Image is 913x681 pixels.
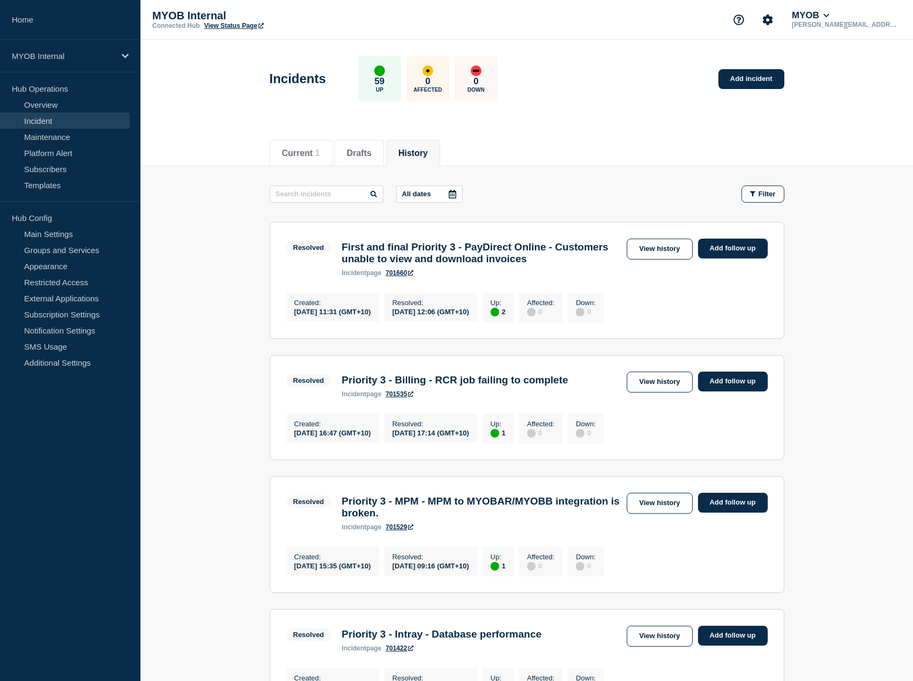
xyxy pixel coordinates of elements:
a: 701422 [385,645,413,652]
div: [DATE] 12:06 (GMT+10) [392,307,469,316]
a: Add follow up [698,239,768,258]
p: MYOB Internal [12,51,115,61]
div: 0 [576,561,596,571]
h1: Incidents [270,71,326,86]
p: Down : [576,299,596,307]
p: Down [467,87,485,93]
p: Resolved : [392,299,469,307]
div: disabled [527,562,536,571]
button: Account settings [756,9,779,31]
p: Resolved : [392,420,469,428]
span: Resolved [286,628,331,641]
a: View Status Page [204,22,264,29]
p: MYOB Internal [152,10,367,22]
button: History [398,149,428,158]
div: affected [422,65,433,76]
div: disabled [576,562,584,571]
p: Created : [294,299,371,307]
div: up [491,429,499,438]
button: Current 1 [282,149,320,158]
p: Up : [491,553,506,561]
p: 59 [374,76,384,87]
span: Resolved [286,495,331,508]
button: All dates [396,186,463,203]
div: 0 [527,561,554,571]
div: 0 [527,428,554,438]
a: View history [627,239,692,260]
button: MYOB [790,10,832,21]
p: 0 [425,76,430,87]
p: [PERSON_NAME][EMAIL_ADDRESS][PERSON_NAME][DOMAIN_NAME] [790,21,901,28]
button: Filter [741,186,784,203]
span: Resolved [286,374,331,387]
a: 701535 [385,390,413,398]
div: 0 [576,428,596,438]
span: 1 [315,149,320,158]
p: page [342,645,381,652]
p: page [342,269,381,277]
p: Resolved : [392,553,469,561]
p: page [342,523,381,531]
a: 701529 [385,523,413,531]
input: Search incidents [270,186,383,203]
button: Drafts [347,149,372,158]
p: Affected [413,87,442,93]
div: [DATE] 16:47 (GMT+10) [294,428,371,437]
div: down [471,65,481,76]
p: Affected : [527,553,554,561]
div: up [491,562,499,571]
p: Affected : [527,420,554,428]
a: Add follow up [698,493,768,513]
div: 0 [527,307,554,316]
a: View history [627,372,692,393]
span: incident [342,390,366,398]
p: Connected Hub [152,22,200,29]
a: Add follow up [698,626,768,646]
div: disabled [527,308,536,316]
h3: First and final Priority 3 - PayDirect Online - Customers unable to view and download invoices [342,241,621,265]
p: Down : [576,420,596,428]
a: View history [627,626,692,647]
p: Created : [294,420,371,428]
a: Add follow up [698,372,768,391]
h3: Priority 3 - MPM - MPM to MYOBAR/MYOBB integration is broken. [342,495,621,519]
p: 0 [473,76,478,87]
div: disabled [576,429,584,438]
a: 701660 [385,269,413,277]
div: 1 [491,428,506,438]
span: Filter [759,190,776,198]
div: up [374,65,385,76]
p: Up [376,87,383,93]
h3: Priority 3 - Billing - RCR job failing to complete [342,374,568,386]
div: [DATE] 15:35 (GMT+10) [294,561,371,570]
div: 2 [491,307,506,316]
span: incident [342,269,366,277]
div: 0 [576,307,596,316]
div: disabled [576,308,584,316]
span: incident [342,645,366,652]
p: Created : [294,553,371,561]
p: All dates [402,190,431,198]
div: disabled [527,429,536,438]
p: Affected : [527,299,554,307]
div: [DATE] 17:14 (GMT+10) [392,428,469,437]
div: 1 [491,561,506,571]
span: Resolved [286,241,331,254]
a: View history [627,493,692,514]
a: Add incident [718,69,784,89]
div: [DATE] 09:16 (GMT+10) [392,561,469,570]
p: Down : [576,553,596,561]
h3: Priority 3 - Intray - Database performance [342,628,541,640]
button: Support [728,9,750,31]
div: up [491,308,499,316]
p: Up : [491,420,506,428]
div: [DATE] 11:31 (GMT+10) [294,307,371,316]
span: incident [342,523,366,531]
p: Up : [491,299,506,307]
p: page [342,390,381,398]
